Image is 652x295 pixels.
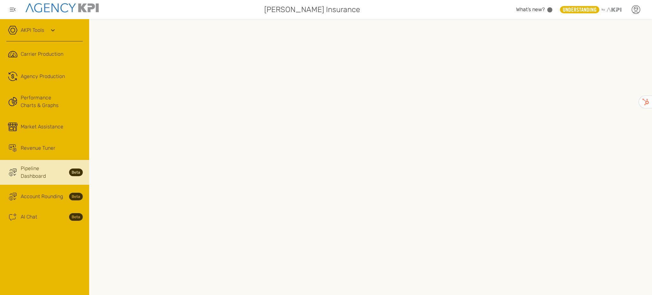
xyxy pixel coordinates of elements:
span: [PERSON_NAME] Insurance [264,4,360,15]
span: Carrier Production [21,50,63,58]
span: AI Chat [21,213,37,221]
span: Market Assistance [21,123,63,131]
span: What’s new? [516,6,545,12]
span: Revenue Tuner [21,144,55,152]
a: AKPI Tools [21,26,44,34]
span: Agency Production [21,73,65,80]
span: Account Rounding [21,193,63,200]
img: agencykpi-logo-550x69-2d9e3fa8.png [25,3,99,12]
strong: Beta [69,169,83,176]
strong: Beta [69,213,83,221]
strong: Beta [69,193,83,200]
span: Pipeline Dashboard [21,165,65,180]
